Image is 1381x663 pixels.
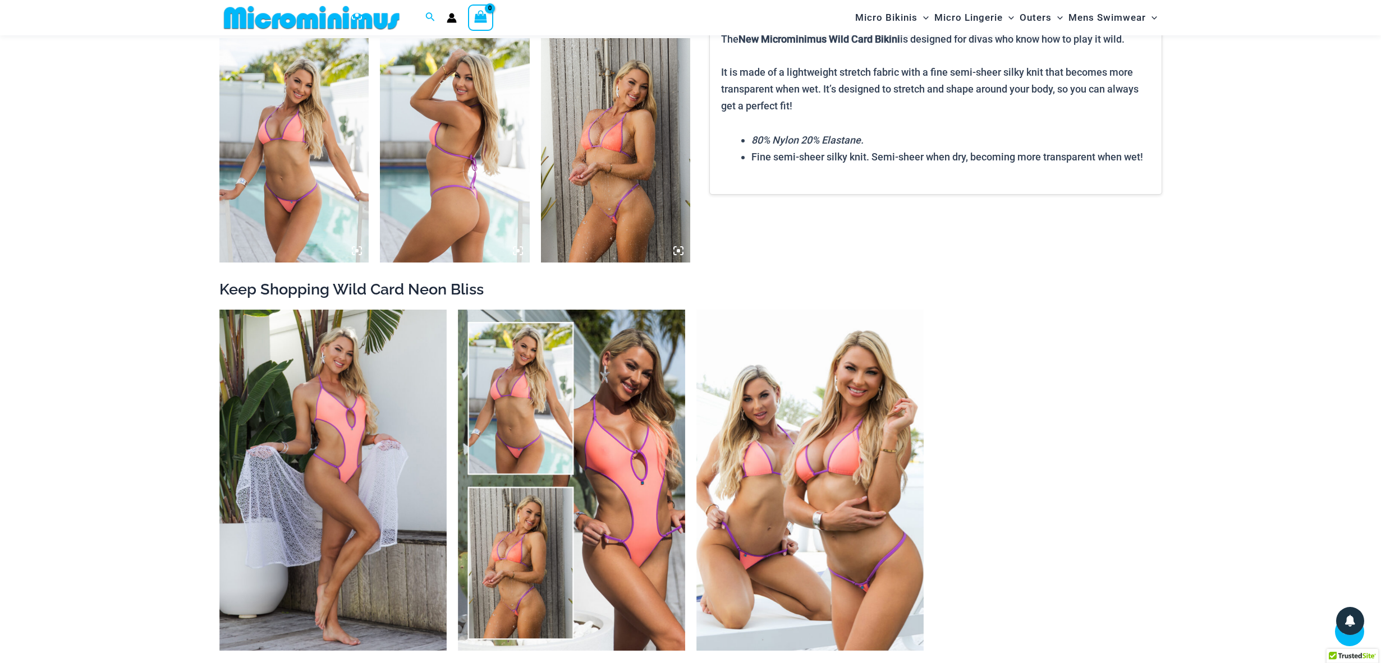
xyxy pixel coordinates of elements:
span: Mens Swimwear [1068,3,1146,32]
a: Account icon link [447,13,457,23]
span: Menu Toggle [917,3,929,32]
span: Menu Toggle [1146,3,1157,32]
a: OutersMenu ToggleMenu Toggle [1017,3,1066,32]
nav: Site Navigation [851,2,1162,34]
span: Micro Bikinis [855,3,917,32]
a: View Shopping Cart, empty [468,4,494,30]
span: Menu Toggle [1003,3,1014,32]
img: MM SHOP LOGO FLAT [219,5,404,30]
img: Wild Card Neon Bliss 312 Top 449 Thong 02 [380,38,530,263]
a: Micro BikinisMenu ToggleMenu Toggle [852,3,932,32]
a: Collection Pack (7)Collection Pack B (1)Collection Pack B (1) [458,310,685,651]
span: Micro Lingerie [934,3,1003,32]
img: Wild Card Neon Bliss 312 Top 457 Micro 06 [541,38,691,263]
a: Micro LingerieMenu ToggleMenu Toggle [932,3,1017,32]
li: Fine semi-sheer silky knit. Semi-sheer when dry, becoming more transparent when wet! [751,149,1150,165]
img: Wild Card Neon Bliss 312 Top 01 [219,310,447,651]
span: Menu Toggle [1052,3,1063,32]
span: Outers [1020,3,1052,32]
a: Wild Card Neon Bliss 312 Top 01Wild Card Neon Bliss 819 One Piece St Martin 5996 Sarong 04Wild Ca... [219,310,447,651]
p: The is designed for divas who know how to play it wild. It is made of a lightweight stretch fabri... [721,31,1150,114]
b: New Microminimus Wild Card Bikini [738,33,900,45]
h2: Keep Shopping Wild Card Neon Bliss [219,279,1162,299]
a: Search icon link [425,11,435,25]
em: 80% Nylon 20% Elastane. [751,134,864,146]
a: Wild Card Neon Bliss Tri Top PackWild Card Neon Bliss Tri Top Pack BWild Card Neon Bliss Tri Top ... [696,310,924,651]
img: Collection Pack (7) [458,310,685,651]
img: Wild Card Neon Bliss Tri Top Pack [696,310,924,651]
a: Mens SwimwearMenu ToggleMenu Toggle [1066,3,1160,32]
img: Wild Card Neon Bliss 312 Top 449 Thong 01 [219,38,369,263]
